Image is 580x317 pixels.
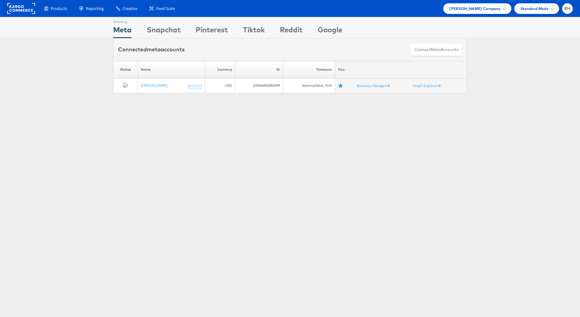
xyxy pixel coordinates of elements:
[51,6,67,11] span: Products
[413,83,441,88] a: Graph Explorer
[205,78,235,93] td: USD
[86,6,104,11] span: Reporting
[357,83,390,88] a: Business Manager
[113,17,132,24] div: Showing
[187,83,202,88] a: (rename)
[205,61,235,78] th: Currency
[280,24,303,38] div: Reddit
[113,61,138,78] th: Status
[243,24,265,38] div: Tiktok
[235,61,283,78] th: ID
[138,61,205,78] th: Name
[520,5,549,12] span: Standard Mode
[235,78,283,93] td: 100266950083399
[141,83,167,87] a: [PERSON_NAME]
[283,78,335,93] td: America/New_York
[196,24,228,38] div: Pinterest
[449,5,500,12] span: [PERSON_NAME] Company
[318,24,342,38] div: Google
[565,7,571,11] span: RH
[113,24,132,38] div: Meta
[123,6,137,11] span: Creative
[147,24,181,38] div: Snapchat
[283,61,335,78] th: Timezone
[156,6,175,11] span: Feed Suite
[147,46,161,53] span: meta
[410,43,462,57] button: ConnectmetaAccounts
[118,46,185,53] div: Connected accounts
[431,47,441,53] span: meta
